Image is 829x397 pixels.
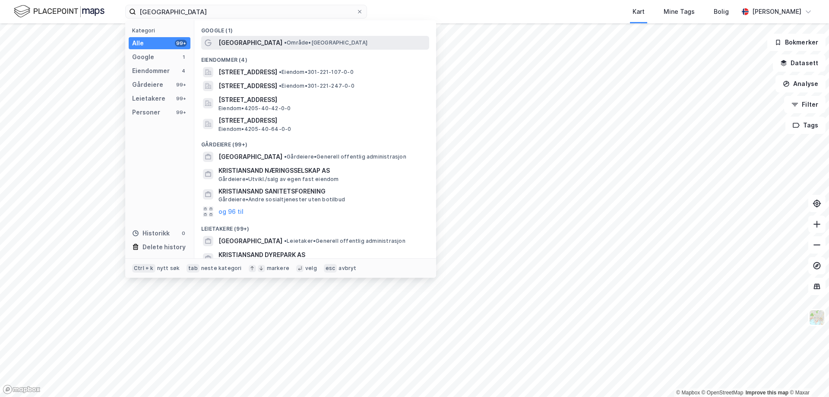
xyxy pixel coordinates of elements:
div: Google [132,52,154,62]
div: Google (1) [194,20,436,36]
div: avbryt [339,265,356,272]
img: logo.f888ab2527a4732fd821a326f86c7f29.svg [14,4,104,19]
div: 99+ [175,40,187,47]
div: Leietakere [132,93,165,104]
div: Mine Tags [664,6,695,17]
iframe: Chat Widget [786,356,829,397]
div: [PERSON_NAME] [752,6,801,17]
span: • [284,153,287,160]
span: [STREET_ADDRESS] [218,81,277,91]
div: tab [187,264,199,273]
button: Tags [785,117,826,134]
div: Bolig [714,6,729,17]
span: Område • [GEOGRAPHIC_DATA] [284,39,367,46]
span: • [284,39,287,46]
div: Kategori [132,27,190,34]
span: KRISTIANSAND NÆRINGSSELSKAP AS [218,165,426,176]
div: Eiendommer (4) [194,50,436,65]
div: Eiendommer [132,66,170,76]
div: Delete history [142,242,186,252]
span: • [284,238,287,244]
button: Analyse [775,75,826,92]
div: Personer [132,107,160,118]
span: Gårdeiere • Generell offentlig administrasjon [284,153,406,160]
div: velg [305,265,317,272]
span: • [279,83,282,89]
div: Kontrollprogram for chat [786,356,829,397]
span: Eiendom • 301-221-247-0-0 [279,83,354,89]
a: OpenStreetMap [702,390,744,396]
span: KRISTIANSAND DYREPARK AS [218,250,426,260]
button: Datasett [773,54,826,72]
button: Filter [784,96,826,113]
div: 1 [180,54,187,60]
div: neste kategori [201,265,242,272]
span: Eiendom • 4205-40-42-0-0 [218,105,291,112]
div: Historikk [132,228,170,238]
button: Bokmerker [767,34,826,51]
div: Leietakere (99+) [194,219,436,234]
div: 99+ [175,109,187,116]
span: [GEOGRAPHIC_DATA] [218,236,282,246]
span: Gårdeiere • Andre sosialtjenester uten botilbud [218,196,345,203]
a: Mapbox [676,390,700,396]
div: Gårdeiere (99+) [194,134,436,150]
div: markere [267,265,289,272]
div: Ctrl + k [132,264,155,273]
span: • [279,69,282,75]
input: Søk på adresse, matrikkel, gårdeiere, leietakere eller personer [136,5,356,18]
span: [STREET_ADDRESS] [218,95,426,105]
div: 99+ [175,81,187,88]
div: Kart [633,6,645,17]
span: [STREET_ADDRESS] [218,67,277,77]
span: Eiendom • 301-221-107-0-0 [279,69,354,76]
div: 0 [180,230,187,237]
a: Mapbox homepage [3,384,41,394]
a: Improve this map [746,390,788,396]
button: og 96 til [218,206,244,217]
span: Gårdeiere • Utvikl./salg av egen fast eiendom [218,176,339,183]
div: esc [324,264,337,273]
span: [GEOGRAPHIC_DATA] [218,38,282,48]
div: Alle [132,38,144,48]
span: Leietaker • Generell offentlig administrasjon [284,238,405,245]
span: [STREET_ADDRESS] [218,115,426,126]
span: [GEOGRAPHIC_DATA] [218,152,282,162]
span: Eiendom • 4205-40-64-0-0 [218,126,291,133]
div: Gårdeiere [132,79,163,90]
span: KRISTIANSAND SANITETSFORENING [218,186,426,197]
img: Z [809,309,825,326]
div: 99+ [175,95,187,102]
div: nytt søk [157,265,180,272]
div: 4 [180,67,187,74]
